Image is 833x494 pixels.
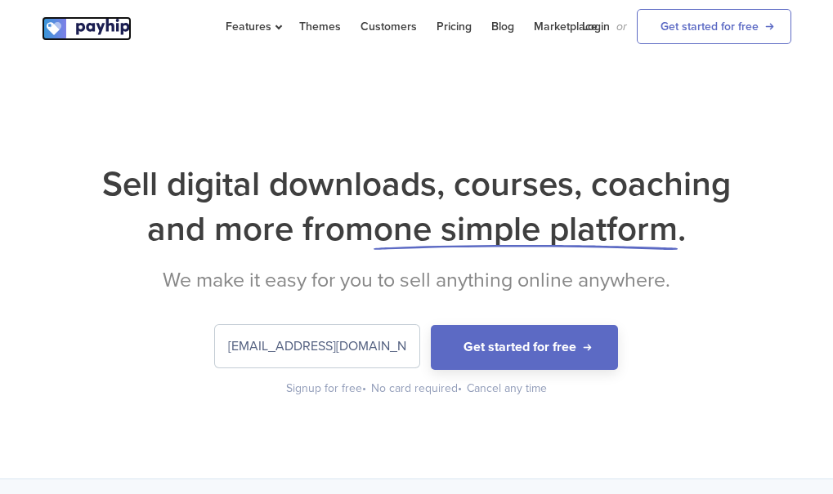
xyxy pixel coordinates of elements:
[362,381,366,395] span: •
[286,381,368,397] div: Signup for free
[226,20,280,33] span: Features
[215,325,419,367] input: Enter your email address
[678,208,686,250] span: .
[458,381,462,395] span: •
[637,9,791,44] a: Get started for free
[371,381,464,397] div: No card required
[42,16,132,41] img: logo.svg
[467,381,547,397] div: Cancel any time
[431,325,618,370] button: Get started for free
[42,162,791,251] h1: Sell digital downloads, courses, coaching and more from
[42,268,791,292] h2: We make it easy for you to sell anything online anywhere.
[374,208,678,250] span: one simple platform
